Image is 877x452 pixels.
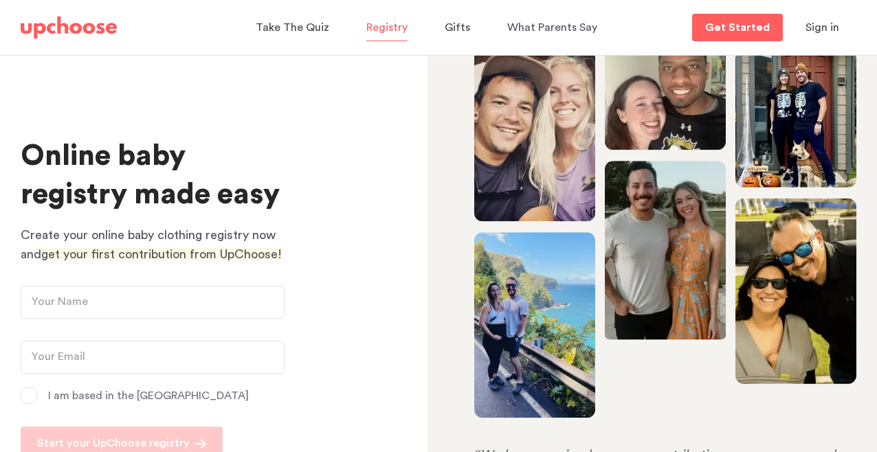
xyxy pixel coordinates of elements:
img: Joyful couple smiling together at the camera [474,51,595,221]
p: Get Started [705,22,770,33]
img: Man and woman in a garden wearing sunglasses, woman carrying her baby in babywearing gear, both s... [735,199,856,389]
a: What Parents Say [507,14,601,41]
img: Expecting couple on a scenic mountain walk, with a beautiful sea backdrop, woman pregnant and smi... [474,232,595,418]
input: Your Email [21,341,285,374]
span: Sign in [806,22,839,33]
input: Your Name [21,286,285,319]
span: Online baby registry made easy [21,142,280,209]
a: Registry [366,14,412,41]
a: UpChoose [21,14,117,42]
span: What Parents Say [507,22,597,33]
img: Happy couple beaming at the camera, sharing a warm moment [605,54,726,150]
span: Create your online baby clothing registry now and [21,229,276,260]
img: UpChoose [21,16,117,38]
p: I am based in the [GEOGRAPHIC_DATA] [48,387,249,404]
a: Get Started [692,14,783,41]
span: Registry [366,22,408,33]
span: Take The Quiz [256,22,329,33]
a: Take The Quiz [256,14,333,41]
span: get your first contribution from UpChoose! [41,248,282,260]
a: Gifts [445,14,474,41]
img: Couple and their dog posing in front of their porch, dressed for Halloween, with a 'welcome' sign... [735,52,856,188]
button: Sign in [788,14,856,41]
img: Smiling couple embracing each other, radiating happiness [605,161,726,339]
p: Start your UpChoose registry [37,435,190,451]
span: Gifts [445,22,470,33]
